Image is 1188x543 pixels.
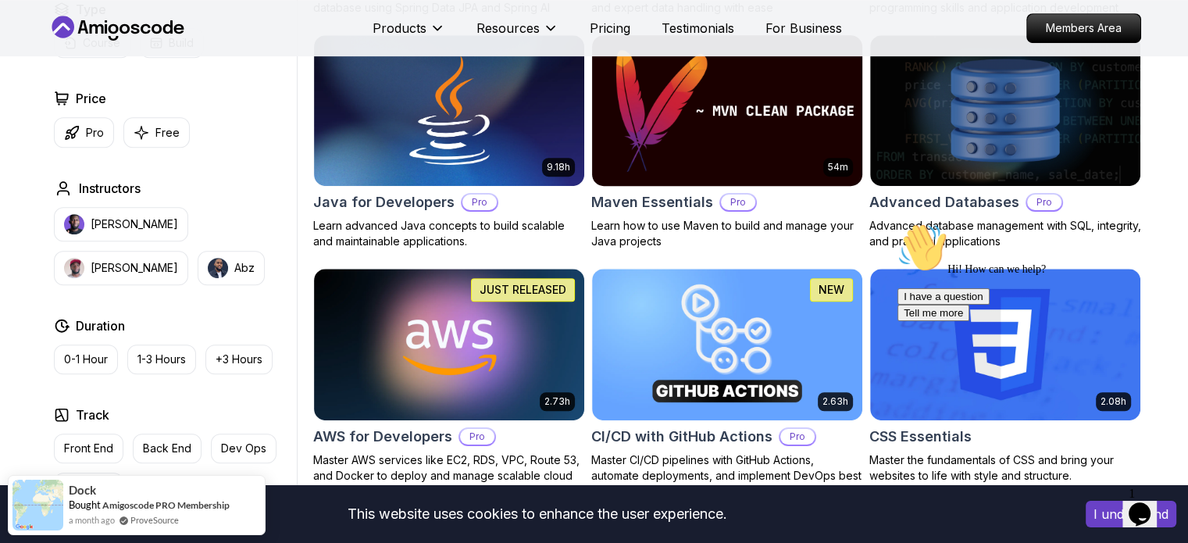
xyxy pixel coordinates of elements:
p: Learn advanced Java concepts to build scalable and maintainable applications. [313,218,585,249]
button: instructor img[PERSON_NAME] [54,207,188,241]
p: 54m [828,161,848,173]
div: This website uses cookies to enhance the user experience. [12,497,1062,531]
img: Java for Developers card [314,35,584,187]
a: AWS for Developers card2.73hJUST RELEASEDAWS for DevelopersProMaster AWS services like EC2, RDS, ... [313,268,585,499]
iframe: chat widget [891,216,1172,473]
img: instructor img [208,258,228,278]
h2: Maven Essentials [591,191,713,213]
p: 0-1 Hour [64,352,108,367]
p: Pro [460,429,494,445]
button: Front End [54,434,123,463]
p: Pro [780,429,815,445]
p: 9.18h [547,161,570,173]
button: 0-1 Hour [54,345,118,374]
button: Back End [133,434,202,463]
p: NEW [819,282,844,298]
img: instructor img [64,214,84,234]
h2: CI/CD with GitHub Actions [591,426,772,448]
p: JUST RELEASED [480,282,566,298]
img: CSS Essentials card [870,269,1140,420]
a: CI/CD with GitHub Actions card2.63hNEWCI/CD with GitHub ActionsProMaster CI/CD pipelines with Git... [591,268,863,499]
p: 2.63h [822,395,848,408]
button: Accept cookies [1086,501,1176,527]
button: Dev Ops [211,434,276,463]
a: Amigoscode PRO Membership [102,499,230,511]
a: Advanced Databases cardAdvanced DatabasesProAdvanced database management with SQL, integrity, and... [869,34,1141,250]
button: Pro [54,117,114,148]
img: instructor img [64,258,84,278]
span: Hi! How can we help? [6,47,155,59]
img: :wave: [6,6,56,56]
button: Tell me more [6,88,78,105]
p: +3 Hours [216,352,262,367]
h2: Track [76,405,109,424]
p: Pro [721,195,755,210]
p: 2.73h [544,395,570,408]
span: Dock [69,484,96,497]
p: [PERSON_NAME] [91,260,178,276]
button: Free [123,117,190,148]
span: a month ago [69,513,115,527]
p: Master the fundamentals of CSS and bring your websites to life with style and structure. [869,452,1141,484]
button: I have a question [6,72,98,88]
h2: Instructors [79,179,141,198]
p: Pro [86,125,104,141]
p: Abz [234,260,255,276]
div: 👋Hi! How can we help?I have a questionTell me more [6,6,287,105]
a: Java for Developers card9.18hJava for DevelopersProLearn advanced Java concepts to build scalable... [313,34,585,250]
h2: CSS Essentials [869,426,972,448]
a: For Business [765,19,842,38]
p: Learn how to use Maven to build and manage your Java projects [591,218,863,249]
p: Dev Ops [221,441,266,456]
button: +3 Hours [205,345,273,374]
img: AWS for Developers card [314,269,584,420]
a: Members Area [1026,13,1141,43]
a: CSS Essentials card2.08hCSS EssentialsMaster the fundamentals of CSS and bring your websites to l... [869,268,1141,484]
a: ProveSource [130,513,179,527]
a: Pricing [590,19,630,38]
button: Resources [476,19,558,50]
img: Maven Essentials card [585,31,869,190]
h2: Price [76,89,106,108]
p: 1-3 Hours [137,352,186,367]
p: Master CI/CD pipelines with GitHub Actions, automate deployments, and implement DevOps best pract... [591,452,863,499]
h2: AWS for Developers [313,426,452,448]
h2: Duration [76,316,125,335]
button: 1-3 Hours [127,345,196,374]
button: instructor img[PERSON_NAME] [54,251,188,285]
a: Testimonials [662,19,734,38]
p: Front End [64,441,113,456]
p: [PERSON_NAME] [91,216,178,232]
p: Master AWS services like EC2, RDS, VPC, Route 53, and Docker to deploy and manage scalable cloud ... [313,452,585,499]
iframe: chat widget [1122,480,1172,527]
button: instructor imgAbz [198,251,265,285]
p: Back End [143,441,191,456]
p: Products [373,19,426,38]
button: Full Stack [54,473,123,502]
p: Pro [1027,195,1061,210]
button: Products [373,19,445,50]
p: Resources [476,19,540,38]
h2: Java for Developers [313,191,455,213]
img: provesource social proof notification image [12,480,63,530]
span: Bought [69,498,101,511]
p: Pro [462,195,497,210]
img: Advanced Databases card [870,35,1140,187]
img: CI/CD with GitHub Actions card [592,269,862,420]
h2: Advanced Databases [869,191,1019,213]
p: Advanced database management with SQL, integrity, and practical applications [869,218,1141,249]
p: Members Area [1027,14,1140,42]
a: Maven Essentials card54mMaven EssentialsProLearn how to use Maven to build and manage your Java p... [591,34,863,250]
p: Free [155,125,180,141]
